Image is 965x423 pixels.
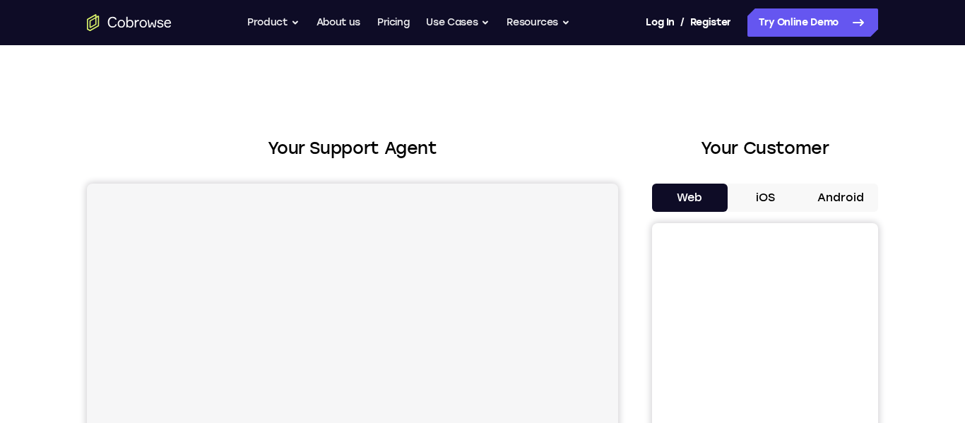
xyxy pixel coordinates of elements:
[316,8,360,37] a: About us
[728,184,803,212] button: iOS
[690,8,731,37] a: Register
[377,8,410,37] a: Pricing
[87,14,172,31] a: Go to the home page
[747,8,878,37] a: Try Online Demo
[247,8,300,37] button: Product
[426,8,490,37] button: Use Cases
[652,136,878,161] h2: Your Customer
[680,14,685,31] span: /
[507,8,570,37] button: Resources
[652,184,728,212] button: Web
[803,184,878,212] button: Android
[87,136,618,161] h2: Your Support Agent
[646,8,674,37] a: Log In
